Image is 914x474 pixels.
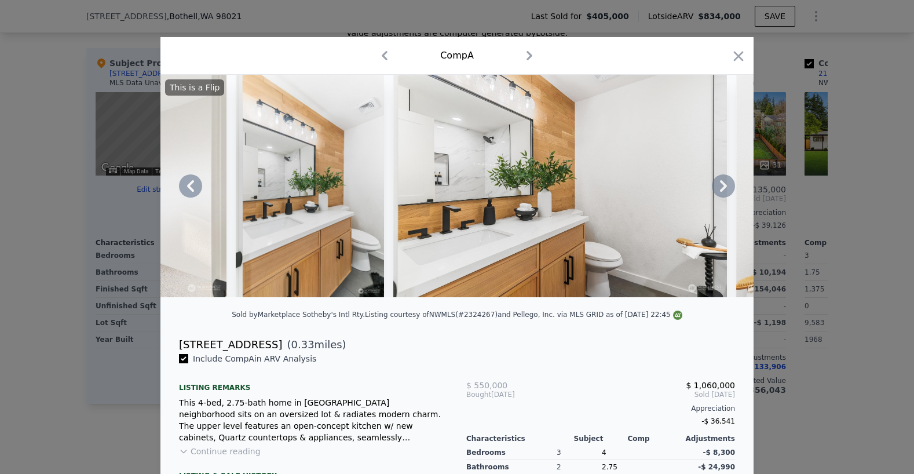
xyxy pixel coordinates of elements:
div: Bedrooms [466,446,557,460]
img: Property Img [236,75,384,297]
img: Property Img [393,75,727,297]
span: ( miles) [282,337,346,353]
span: -$ 8,300 [703,449,735,457]
div: [STREET_ADDRESS] [179,337,282,353]
span: 4 [602,449,606,457]
div: Comp A [440,49,474,63]
span: 0.33 [291,338,315,351]
div: Characteristics [466,434,574,443]
span: $ 550,000 [466,381,507,390]
div: [DATE] [466,390,556,399]
div: Appreciation [466,404,735,413]
img: NWMLS Logo [673,311,682,320]
div: 3 [557,446,602,460]
span: Sold [DATE] [556,390,735,399]
span: -$ 36,541 [701,417,735,425]
span: $ 1,060,000 [686,381,735,390]
button: Continue reading [179,446,261,457]
div: Subject [574,434,628,443]
div: This is a Flip [165,79,224,96]
span: Bought [466,390,491,399]
div: Sold by Marketplace Sotheby's Intl Rty . [232,311,365,319]
div: Comp [627,434,681,443]
span: -$ 24,990 [698,463,735,471]
div: Adjustments [681,434,735,443]
span: Include Comp A in ARV Analysis [188,354,321,363]
div: This 4-bed, 2.75-bath home in [GEOGRAPHIC_DATA] neighborhood sits on an oversized lot & radiates ... [179,397,448,443]
div: Listing remarks [179,374,448,392]
div: Listing courtesy of NWMLS (#2324267) and Pellego, Inc. via MLS GRID as of [DATE] 22:45 [365,311,682,319]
